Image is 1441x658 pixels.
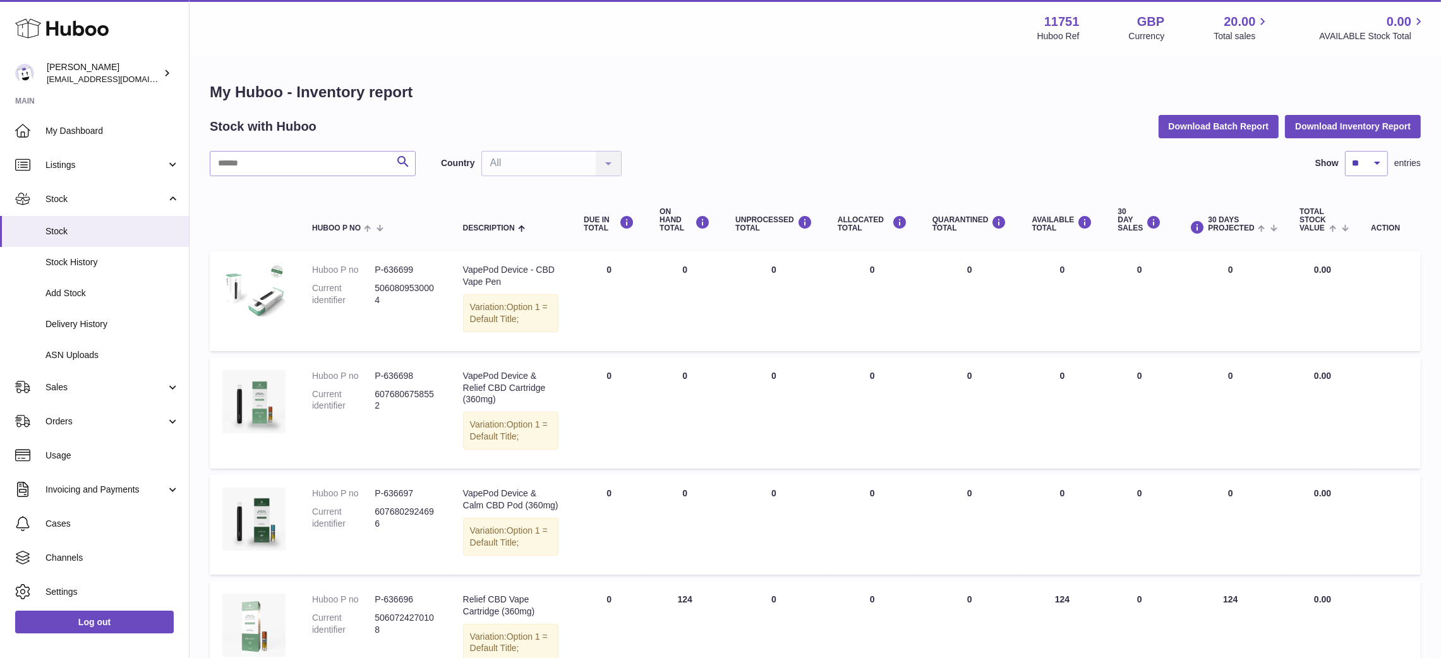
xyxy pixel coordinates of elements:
[1020,357,1106,469] td: 0
[375,370,437,382] dd: P-636698
[375,264,437,276] dd: P-636699
[1319,13,1426,42] a: 0.00 AVAILABLE Stock Total
[463,264,559,288] div: VapePod Device - CBD Vape Pen
[312,488,375,499] dt: Huboo P no
[375,388,437,412] dd: 6076806758552
[967,265,972,275] span: 0
[1105,475,1174,575] td: 0
[45,381,166,393] span: Sales
[45,256,179,268] span: Stock History
[45,193,166,205] span: Stock
[1105,251,1174,351] td: 0
[723,251,825,351] td: 0
[470,631,548,654] span: Option 1 = Default Title;
[45,518,179,530] span: Cases
[838,215,907,232] div: ALLOCATED Total
[584,215,634,232] div: DUE IN TOTAL
[1159,115,1279,138] button: Download Batch Report
[1315,157,1339,169] label: Show
[15,611,174,633] a: Log out
[1174,475,1287,575] td: 0
[1214,30,1270,42] span: Total sales
[1314,488,1331,498] span: 0.00
[1285,115,1421,138] button: Download Inventory Report
[45,287,179,299] span: Add Stock
[222,264,286,327] img: product image
[1137,13,1164,30] strong: GBP
[723,475,825,575] td: 0
[1129,30,1165,42] div: Currency
[1387,13,1411,30] span: 0.00
[470,419,548,441] span: Option 1 = Default Title;
[1037,30,1080,42] div: Huboo Ref
[45,349,179,361] span: ASN Uploads
[1174,357,1287,469] td: 0
[45,125,179,137] span: My Dashboard
[375,612,437,636] dd: 5060724270108
[312,506,375,530] dt: Current identifier
[1314,371,1331,381] span: 0.00
[1174,251,1287,351] td: 0
[47,74,186,84] span: [EMAIL_ADDRESS][DOMAIN_NAME]
[1299,208,1326,233] span: Total stock value
[45,318,179,330] span: Delivery History
[660,208,710,233] div: ON HAND Total
[45,552,179,564] span: Channels
[1044,13,1080,30] strong: 11751
[222,488,286,551] img: product image
[1319,30,1426,42] span: AVAILABLE Stock Total
[210,82,1421,102] h1: My Huboo - Inventory report
[735,215,812,232] div: UNPROCESSED Total
[1224,13,1255,30] span: 20.00
[210,118,317,135] h2: Stock with Huboo
[470,302,548,324] span: Option 1 = Default Title;
[45,159,166,171] span: Listings
[45,450,179,462] span: Usage
[463,594,559,618] div: Relief CBD Vape Cartridge (360mg)
[312,594,375,606] dt: Huboo P no
[45,484,166,496] span: Invoicing and Payments
[15,64,34,83] img: internalAdmin-11751@internal.huboo.com
[967,488,972,498] span: 0
[312,264,375,276] dt: Huboo P no
[1314,265,1331,275] span: 0.00
[647,475,723,575] td: 0
[1214,13,1270,42] a: 20.00 Total sales
[312,612,375,636] dt: Current identifier
[825,251,920,351] td: 0
[932,215,1007,232] div: QUARANTINED Total
[647,251,723,351] td: 0
[463,294,559,332] div: Variation:
[222,594,286,657] img: product image
[47,61,160,85] div: [PERSON_NAME]
[825,357,920,469] td: 0
[1020,251,1106,351] td: 0
[463,488,559,511] div: VapePod Device & Calm CBD Pod (360mg)
[463,518,559,556] div: Variation:
[967,594,972,604] span: 0
[571,251,647,351] td: 0
[45,416,166,428] span: Orders
[1020,475,1106,575] td: 0
[222,370,286,433] img: product image
[375,282,437,306] dd: 5060809530004
[312,282,375,306] dt: Current identifier
[1371,224,1408,232] div: Action
[463,412,559,450] div: Variation:
[571,475,647,575] td: 0
[571,357,647,469] td: 0
[825,475,920,575] td: 0
[1208,216,1254,232] span: 30 DAYS PROJECTED
[312,224,361,232] span: Huboo P no
[1314,594,1331,604] span: 0.00
[463,224,515,232] span: Description
[45,586,179,598] span: Settings
[1032,215,1093,232] div: AVAILABLE Total
[312,388,375,412] dt: Current identifier
[375,506,437,530] dd: 6076802924696
[1394,157,1421,169] span: entries
[967,371,972,381] span: 0
[1105,357,1174,469] td: 0
[1118,208,1161,233] div: 30 DAY SALES
[463,370,559,406] div: VapePod Device & Relief CBD Cartridge (360mg)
